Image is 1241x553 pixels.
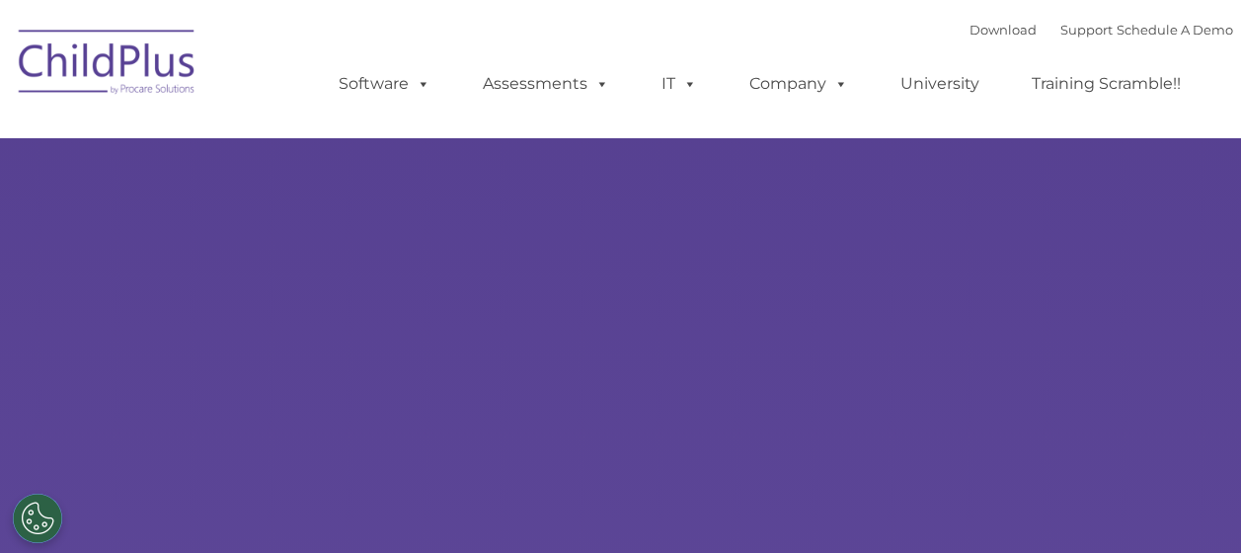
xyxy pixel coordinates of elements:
a: Download [970,22,1037,38]
a: Support [1060,22,1113,38]
button: Cookies Settings [13,494,62,543]
a: Company [730,64,868,104]
a: Schedule A Demo [1117,22,1233,38]
a: IT [642,64,717,104]
a: Software [319,64,450,104]
img: ChildPlus by Procare Solutions [9,16,206,115]
a: University [881,64,999,104]
a: Training Scramble!! [1012,64,1201,104]
a: Assessments [463,64,629,104]
font: | [970,22,1233,38]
